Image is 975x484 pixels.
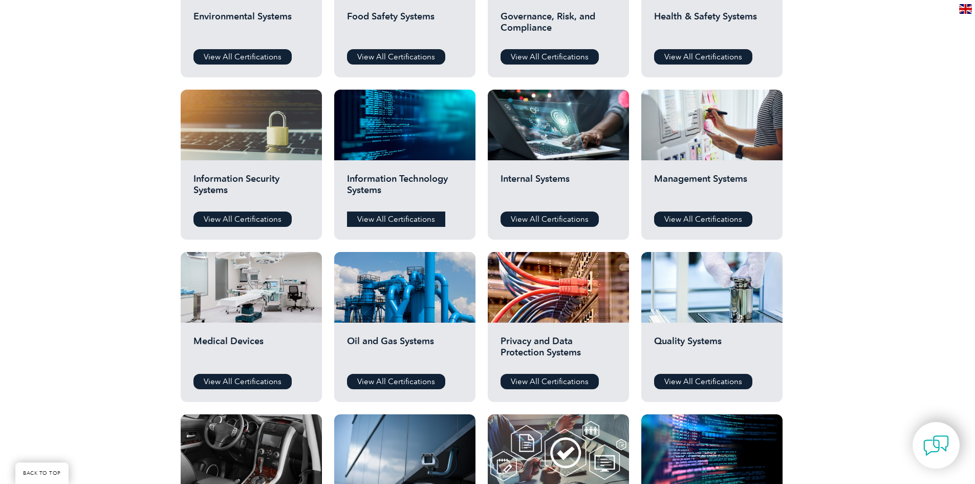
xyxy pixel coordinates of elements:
[501,173,616,204] h2: Internal Systems
[193,335,309,366] h2: Medical Devices
[347,335,463,366] h2: Oil and Gas Systems
[654,49,752,65] a: View All Certifications
[193,49,292,65] a: View All Certifications
[501,11,616,41] h2: Governance, Risk, and Compliance
[193,173,309,204] h2: Information Security Systems
[347,212,445,227] a: View All Certifications
[193,212,292,227] a: View All Certifications
[501,212,599,227] a: View All Certifications
[959,4,972,14] img: en
[15,462,69,484] a: BACK TO TOP
[347,173,463,204] h2: Information Technology Systems
[193,374,292,389] a: View All Certifications
[654,212,752,227] a: View All Certifications
[501,49,599,65] a: View All Certifications
[654,11,770,41] h2: Health & Safety Systems
[654,335,770,366] h2: Quality Systems
[501,335,616,366] h2: Privacy and Data Protection Systems
[501,374,599,389] a: View All Certifications
[347,11,463,41] h2: Food Safety Systems
[193,11,309,41] h2: Environmental Systems
[654,374,752,389] a: View All Certifications
[923,433,949,458] img: contact-chat.png
[654,173,770,204] h2: Management Systems
[347,374,445,389] a: View All Certifications
[347,49,445,65] a: View All Certifications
